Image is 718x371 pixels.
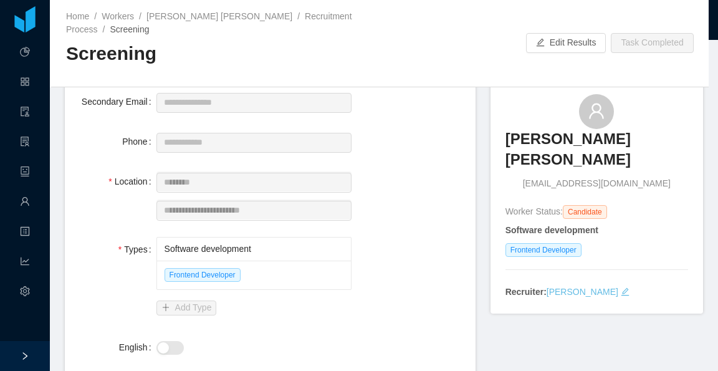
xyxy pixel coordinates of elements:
span: Frontend Developer [505,243,582,257]
i: icon: edit [621,287,629,296]
label: Secondary Email [82,97,156,107]
button: icon: plusAdd Type [156,301,217,316]
a: [PERSON_NAME] [PERSON_NAME] [146,11,292,21]
h3: [PERSON_NAME] [PERSON_NAME] [505,129,688,170]
span: Screening [110,24,149,34]
i: icon: solution [20,131,30,156]
a: icon: pie-chart [20,40,30,66]
label: English [119,342,156,352]
button: icon: editEdit Results [526,33,606,53]
h2: Screening [66,41,380,67]
a: [PERSON_NAME] [PERSON_NAME] [505,129,688,177]
label: Types [118,244,156,254]
span: / [103,24,105,34]
a: icon: appstore [20,70,30,96]
button: Task Completed [611,33,693,53]
i: icon: setting [20,281,30,306]
a: icon: user [20,190,30,216]
a: icon: profile [20,219,30,246]
span: [EMAIL_ADDRESS][DOMAIN_NAME] [523,177,671,190]
i: icon: user [588,102,605,120]
span: Worker Status: [505,206,563,216]
strong: Software development [505,225,598,235]
a: icon: audit [20,100,30,126]
input: Secondary Email [156,93,352,113]
span: Frontend Developer [165,268,241,282]
button: English [156,341,184,355]
a: Recruitment Process [66,11,352,34]
strong: Recruiter: [505,287,547,297]
span: / [297,11,300,21]
input: Phone [156,133,352,153]
a: [PERSON_NAME] [547,287,618,297]
a: Workers [102,11,134,21]
i: icon: line-chart [20,251,30,276]
a: icon: robot [20,160,30,186]
div: Software development [165,238,343,261]
label: Phone [122,137,156,147]
span: / [139,11,141,21]
span: Candidate [563,205,607,219]
span: / [94,11,97,21]
label: Location [108,176,156,186]
a: Home [66,11,89,21]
